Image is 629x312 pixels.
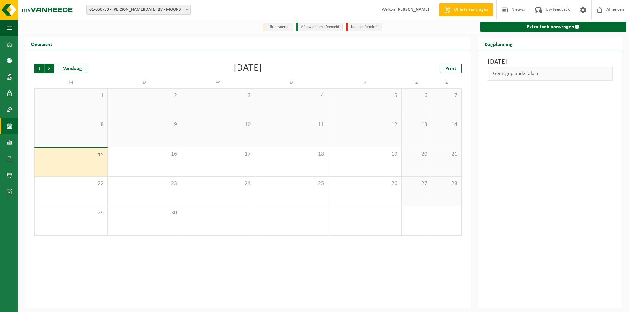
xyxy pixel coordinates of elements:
[181,77,255,88] td: W
[435,180,458,187] span: 28
[58,64,87,73] div: Vandaag
[452,7,490,13] span: Offerte aanvragen
[258,180,325,187] span: 25
[488,67,613,81] div: Geen geplande taken
[332,180,398,187] span: 26
[111,210,178,217] span: 30
[111,121,178,128] span: 9
[184,92,251,99] span: 3
[255,77,328,88] td: D
[87,5,190,14] span: 01-050739 - VERMEULEN NOEL BV - MOORSLEDE
[435,92,458,99] span: 7
[258,121,325,128] span: 11
[402,77,431,88] td: Z
[111,180,178,187] span: 23
[328,77,402,88] td: V
[45,64,54,73] span: Volgende
[184,151,251,158] span: 17
[396,7,429,12] strong: [PERSON_NAME]
[258,92,325,99] span: 4
[38,180,104,187] span: 22
[111,92,178,99] span: 2
[346,23,382,31] li: Non-conformiteit
[184,180,251,187] span: 24
[38,121,104,128] span: 8
[440,64,462,73] a: Print
[405,92,428,99] span: 6
[405,151,428,158] span: 20
[431,77,461,88] td: Z
[263,23,293,31] li: Uit te voeren
[332,92,398,99] span: 5
[234,64,262,73] div: [DATE]
[435,121,458,128] span: 14
[108,77,181,88] td: D
[439,3,493,16] a: Offerte aanvragen
[111,151,178,158] span: 16
[38,151,104,158] span: 15
[405,121,428,128] span: 13
[86,5,191,15] span: 01-050739 - VERMEULEN NOEL BV - MOORSLEDE
[488,57,613,67] h3: [DATE]
[445,66,456,71] span: Print
[332,121,398,128] span: 12
[34,77,108,88] td: M
[478,37,519,50] h2: Dagplanning
[38,210,104,217] span: 29
[184,121,251,128] span: 10
[435,151,458,158] span: 21
[38,92,104,99] span: 1
[34,64,44,73] span: Vorige
[25,37,59,50] h2: Overzicht
[296,23,343,31] li: Afgewerkt en afgemeld
[405,180,428,187] span: 27
[258,151,325,158] span: 18
[480,22,626,32] a: Extra taak aanvragen
[332,151,398,158] span: 19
